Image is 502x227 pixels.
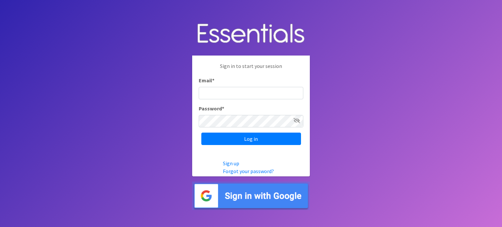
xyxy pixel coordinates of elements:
[192,17,310,51] img: Human Essentials
[199,76,214,84] label: Email
[222,105,224,112] abbr: required
[212,77,214,84] abbr: required
[223,160,239,167] a: Sign up
[192,182,310,210] img: Sign in with Google
[199,62,303,76] p: Sign in to start your session
[223,168,274,174] a: Forgot your password?
[201,133,301,145] input: Log in
[199,105,224,112] label: Password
